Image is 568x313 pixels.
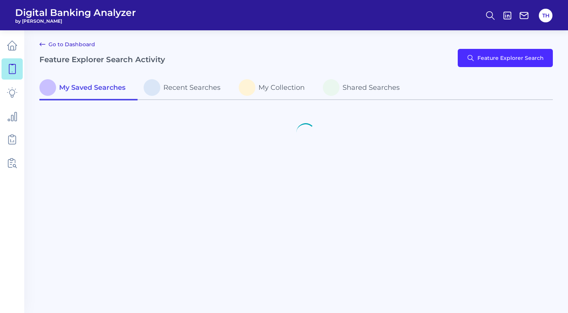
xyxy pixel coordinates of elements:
span: My Collection [258,83,305,92]
a: Go to Dashboard [39,40,95,49]
span: by [PERSON_NAME] [15,18,136,24]
span: Shared Searches [343,83,400,92]
a: My Saved Searches [39,76,138,100]
span: Feature Explorer Search [477,55,544,61]
button: Feature Explorer Search [458,49,553,67]
a: Shared Searches [317,76,412,100]
span: Digital Banking Analyzer [15,7,136,18]
span: Recent Searches [163,83,221,92]
h2: Feature Explorer Search Activity [39,55,165,64]
button: TH [539,9,552,22]
a: My Collection [233,76,317,100]
a: Recent Searches [138,76,233,100]
span: My Saved Searches [59,83,125,92]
